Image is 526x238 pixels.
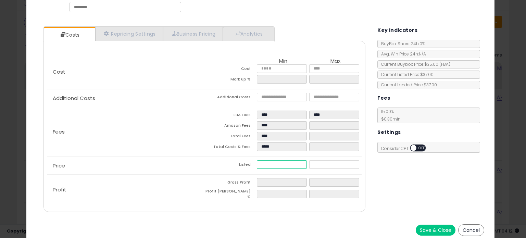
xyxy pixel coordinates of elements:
[204,142,257,153] td: Total Costs & Fees
[378,61,450,67] span: Current Buybox Price:
[204,93,257,103] td: Additional Costs
[378,146,435,151] span: Consider CPT:
[378,41,425,47] span: BuyBox Share 24h: 0%
[223,27,274,41] a: Analytics
[47,163,204,168] p: Price
[416,225,455,236] button: Save & Close
[377,128,401,137] h5: Settings
[204,121,257,132] td: Amazon Fees
[47,96,204,101] p: Additional Costs
[377,94,390,102] h5: Fees
[95,27,163,41] a: Repricing Settings
[377,26,417,35] h5: Key Indicators
[204,111,257,121] td: FBA Fees
[378,116,401,122] span: $0.30 min
[378,109,401,122] span: 15.00 %
[47,69,204,75] p: Cost
[458,224,484,236] button: Cancel
[204,75,257,86] td: Mark up %
[204,160,257,171] td: Listed
[378,72,434,77] span: Current Listed Price: $37.00
[204,132,257,142] td: Total Fees
[309,58,362,64] th: Max
[257,58,309,64] th: Min
[44,28,95,42] a: Costs
[204,189,257,201] td: Profit [PERSON_NAME] %
[47,187,204,192] p: Profit
[378,82,437,88] span: Current Landed Price: $37.00
[416,145,427,151] span: OFF
[204,64,257,75] td: Cost
[204,178,257,189] td: Gross Profit
[424,61,450,67] span: $35.00
[439,61,450,67] span: ( FBA )
[47,129,204,135] p: Fees
[163,27,223,41] a: Business Pricing
[378,51,426,57] span: Avg. Win Price 24h: N/A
